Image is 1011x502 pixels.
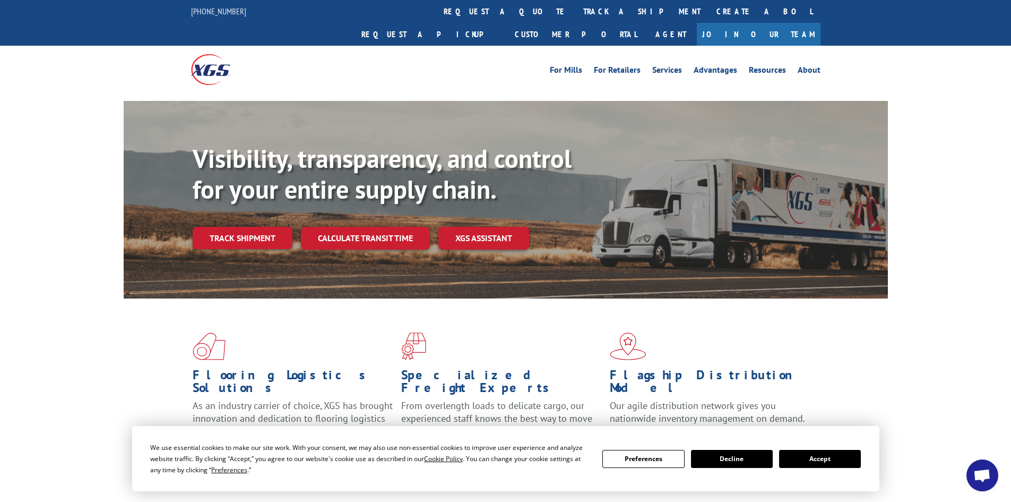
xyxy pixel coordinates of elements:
[645,23,697,46] a: Agent
[610,399,805,424] span: Our agile distribution network gives you nationwide inventory management on demand.
[401,399,602,447] p: From overlength loads to delicate cargo, our experienced staff knows the best way to move your fr...
[150,442,590,475] div: We use essential cookies to make our site work. With your consent, we may also use non-essential ...
[691,450,773,468] button: Decline
[610,369,810,399] h1: Flagship Distribution Model
[191,6,246,16] a: [PHONE_NUMBER]
[749,66,786,78] a: Resources
[301,227,430,250] a: Calculate transit time
[193,333,226,360] img: xgs-icon-total-supply-chain-intelligence-red
[132,426,879,491] div: Cookie Consent Prompt
[610,333,646,360] img: xgs-icon-flagship-distribution-model-red
[779,450,861,468] button: Accept
[507,23,645,46] a: Customer Portal
[697,23,820,46] a: Join Our Team
[193,227,292,249] a: Track shipment
[694,66,737,78] a: Advantages
[798,66,820,78] a: About
[550,66,582,78] a: For Mills
[401,369,602,399] h1: Specialized Freight Experts
[652,66,682,78] a: Services
[424,454,463,463] span: Cookie Policy
[193,142,572,206] b: Visibility, transparency, and control for your entire supply chain.
[602,450,684,468] button: Preferences
[211,465,247,474] span: Preferences
[193,369,393,399] h1: Flooring Logistics Solutions
[353,23,507,46] a: Request a pickup
[401,333,426,360] img: xgs-icon-focused-on-flooring-red
[966,460,998,491] div: Open chat
[193,399,393,437] span: As an industry carrier of choice, XGS has brought innovation and dedication to flooring logistics...
[438,227,529,250] a: XGS ASSISTANT
[594,66,641,78] a: For Retailers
